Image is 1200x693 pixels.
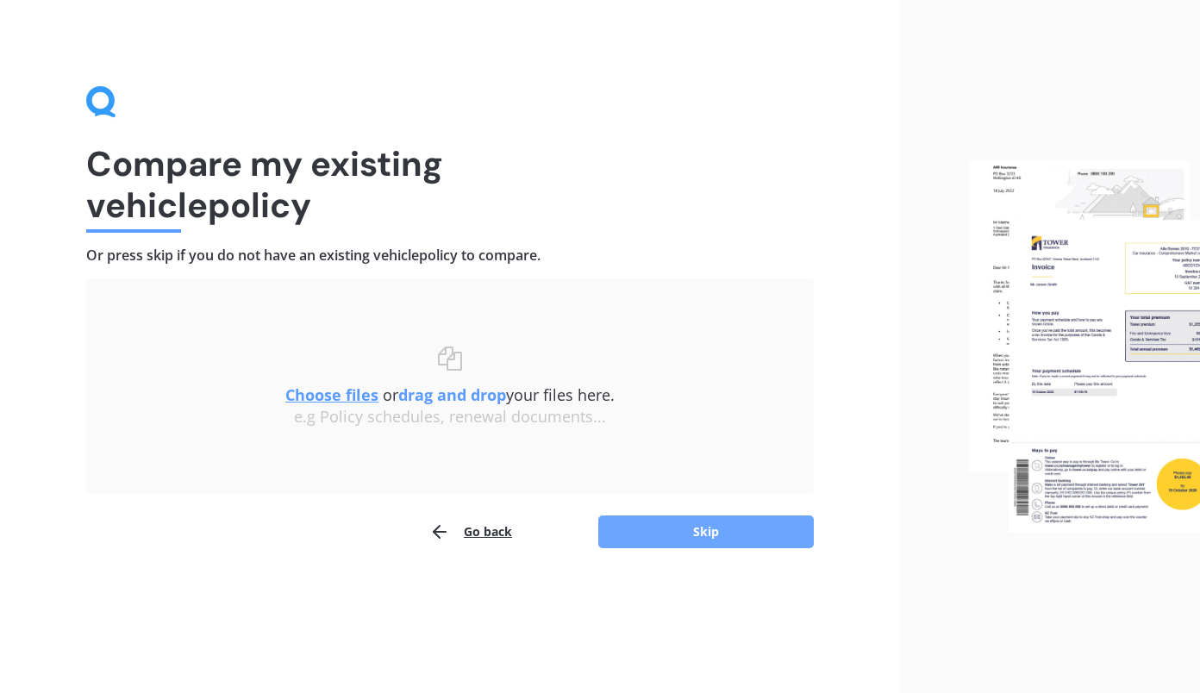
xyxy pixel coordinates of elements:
div: e.g Policy schedules, renewal documents... [121,408,779,427]
button: Skip [598,515,814,548]
h1: Compare my existing vehicle policy [86,143,814,226]
button: Go back [429,515,512,549]
h4: Or press skip if you do not have an existing vehicle policy to compare. [86,247,814,265]
span: or your files here. [285,384,615,405]
img: files.webp [969,160,1200,534]
b: drag and drop [398,384,506,405]
u: Choose files [285,384,378,405]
